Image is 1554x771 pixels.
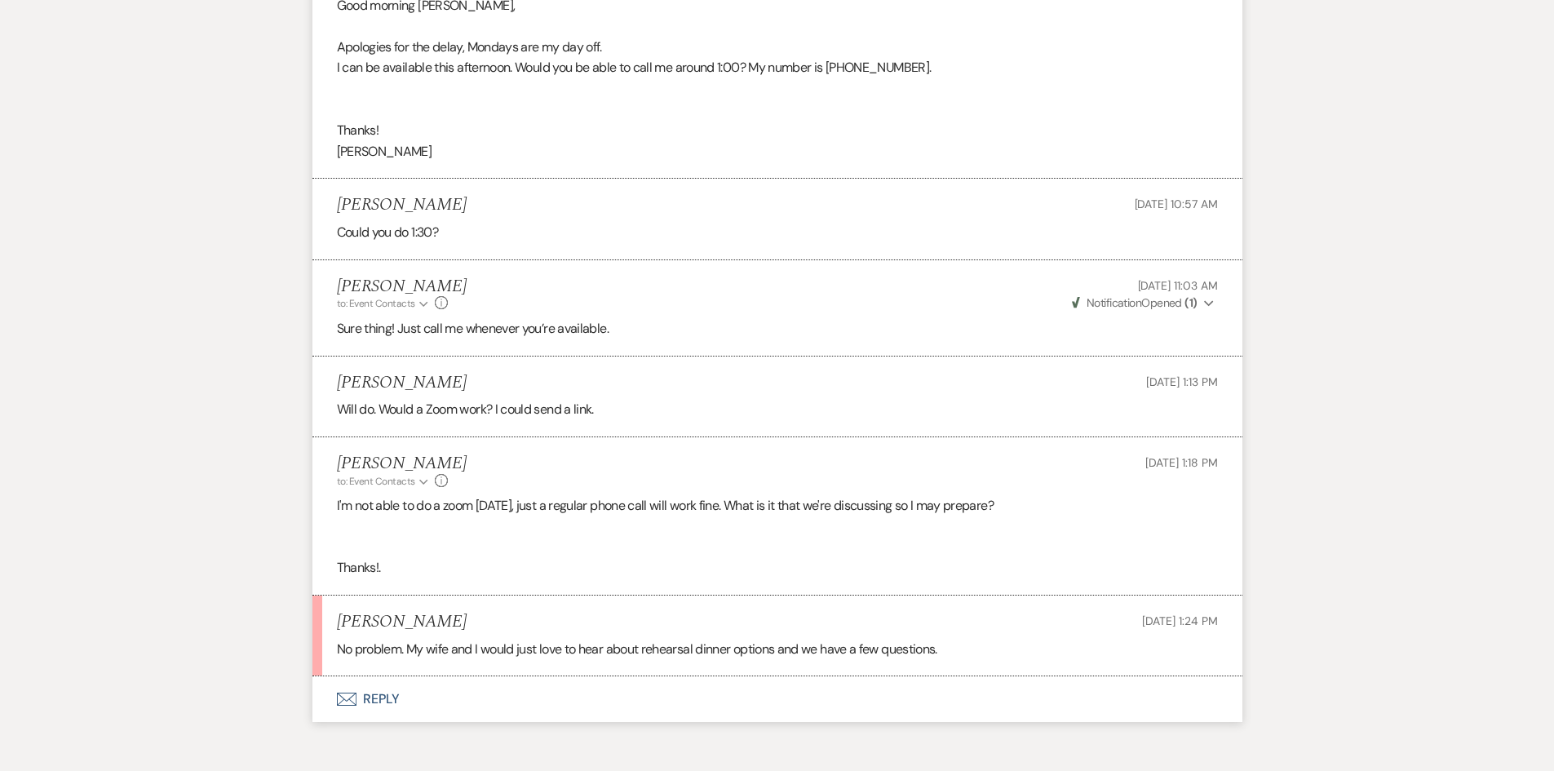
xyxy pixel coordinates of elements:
button: NotificationOpened (1) [1069,295,1218,312]
span: [DATE] 1:18 PM [1145,455,1217,470]
h5: [PERSON_NAME] [337,195,467,215]
button: Reply [312,676,1242,722]
button: to: Event Contacts [337,296,431,311]
span: to: Event Contacts [337,475,415,488]
span: [DATE] 10:57 AM [1135,197,1218,211]
span: [DATE] 1:13 PM [1146,374,1217,389]
p: I'm not able to do a zoom [DATE], just a regular phone call will work fine. What is it that we're... [337,495,1218,516]
h5: [PERSON_NAME] [337,277,467,297]
p: Thanks!. [337,557,1218,578]
div: No problem. My wife and I would just love to hear about rehearsal dinner options and we have a fe... [337,639,1218,660]
p: Sure thing! Just call me whenever you’re available. [337,318,1218,339]
div: Could you do 1:30? [337,222,1218,243]
p: Apologies for the delay, Mondays are my day off. [337,37,1218,58]
p: I can be available this afternoon. Would you be able to call me around 1:00? My number is [PHONE_... [337,57,1218,78]
span: [DATE] 11:03 AM [1138,278,1218,293]
button: to: Event Contacts [337,474,431,489]
p: Thanks! [337,120,1218,141]
p: [PERSON_NAME] [337,141,1218,162]
span: to: Event Contacts [337,297,415,310]
span: Opened [1072,295,1198,310]
span: Notification [1087,295,1141,310]
span: [DATE] 1:24 PM [1142,614,1217,628]
strong: ( 1 ) [1184,295,1197,310]
h5: [PERSON_NAME] [337,612,467,632]
h5: [PERSON_NAME] [337,454,467,474]
div: Will do. Would a Zoom work? I could send a link. [337,399,1218,420]
h5: [PERSON_NAME] [337,373,467,393]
